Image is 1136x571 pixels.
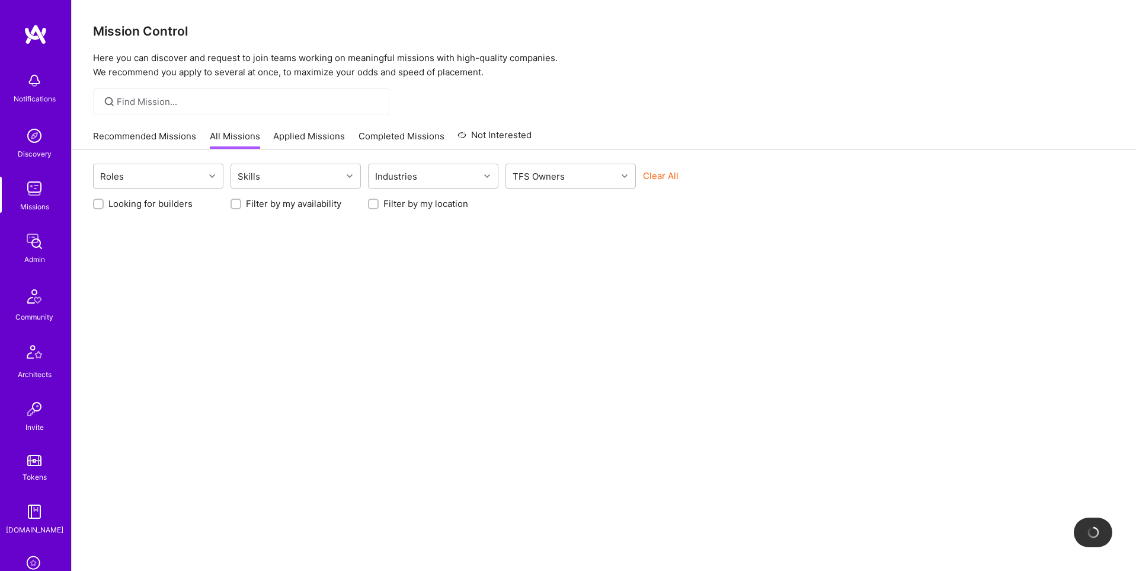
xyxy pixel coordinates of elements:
[347,173,353,179] i: icon Chevron
[23,471,47,483] div: Tokens
[20,282,49,311] img: Community
[103,95,116,109] i: icon SearchGrey
[23,177,46,200] img: teamwork
[93,24,1115,39] h3: Mission Control
[20,340,49,368] img: Architects
[15,311,53,323] div: Community
[93,51,1115,79] p: Here you can discover and request to join teams working on meaningful missions with high-quality ...
[209,173,215,179] i: icon Chevron
[372,168,420,185] div: Industries
[20,200,49,213] div: Missions
[14,92,56,105] div: Notifications
[273,130,345,149] a: Applied Missions
[23,397,46,421] img: Invite
[484,173,490,179] i: icon Chevron
[93,130,196,149] a: Recommended Missions
[18,368,52,381] div: Architects
[643,170,679,182] button: Clear All
[117,95,380,108] input: Find Mission...
[24,24,47,45] img: logo
[510,168,568,185] div: TFS Owners
[108,197,193,210] label: Looking for builders
[27,455,41,466] img: tokens
[18,148,52,160] div: Discovery
[457,128,532,149] a: Not Interested
[383,197,468,210] label: Filter by my location
[235,168,263,185] div: Skills
[1086,525,1100,540] img: loading
[97,168,127,185] div: Roles
[359,130,444,149] a: Completed Missions
[25,421,44,433] div: Invite
[23,229,46,253] img: admin teamwork
[24,253,45,266] div: Admin
[246,197,341,210] label: Filter by my availability
[210,130,260,149] a: All Missions
[23,500,46,524] img: guide book
[23,124,46,148] img: discovery
[6,524,63,536] div: [DOMAIN_NAME]
[622,173,628,179] i: icon Chevron
[23,69,46,92] img: bell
